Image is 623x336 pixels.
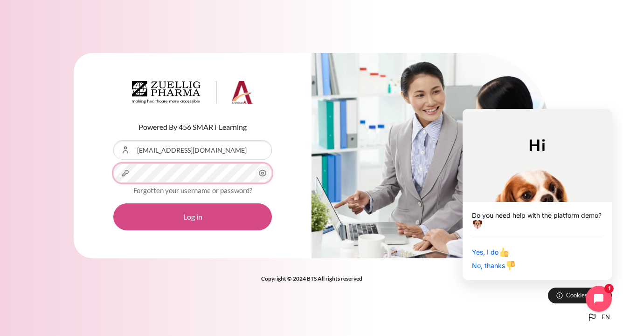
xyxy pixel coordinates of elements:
button: Log in [113,203,272,230]
input: Username or Email Address [113,140,272,160]
a: Architeck [132,81,253,108]
p: Powered By 456 SMART Learning [113,121,272,133]
span: Cookies notice [566,291,605,300]
a: Forgotten your username or password? [133,186,252,195]
span: en [602,313,610,322]
button: Cookies notice [548,288,612,303]
strong: Copyright © 2024 BTS All rights reserved [261,275,362,282]
img: Architeck [132,81,253,104]
button: Languages [583,308,614,327]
